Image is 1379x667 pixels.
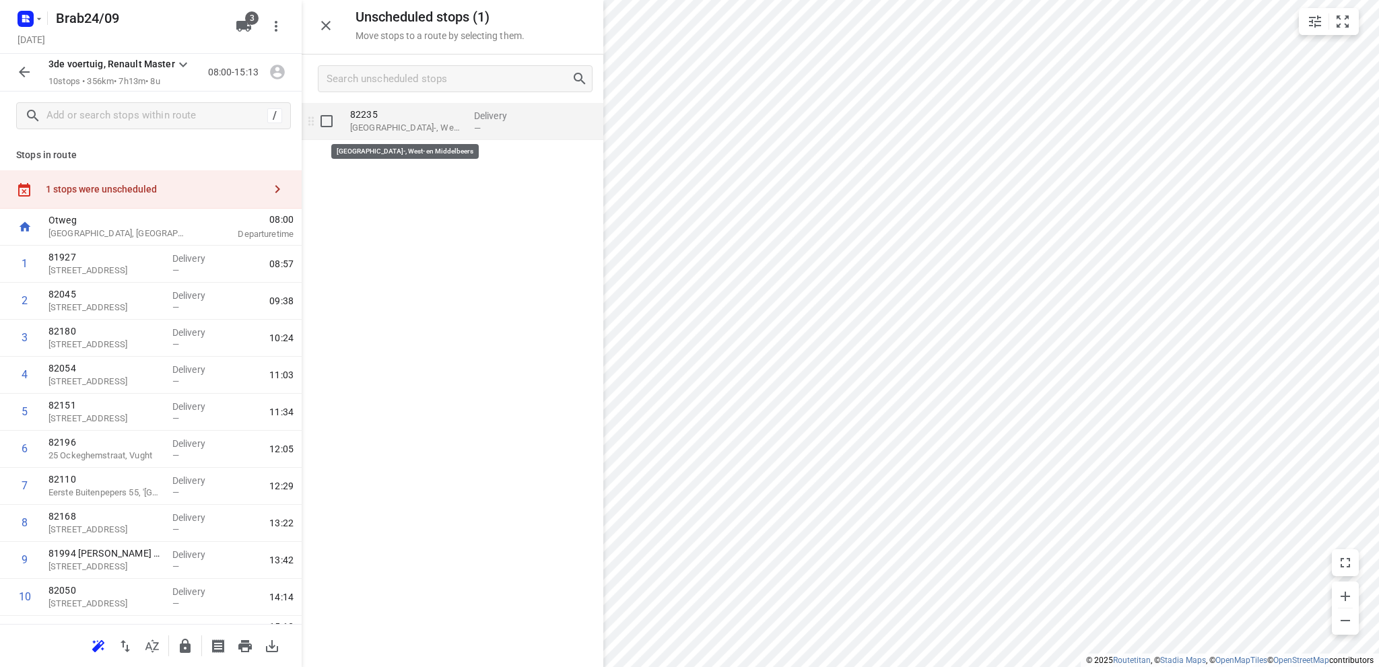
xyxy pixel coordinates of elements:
[48,361,162,375] p: 82054
[19,590,31,603] div: 10
[205,213,294,226] span: 08:00
[269,257,294,271] span: 08:57
[172,450,179,460] span: —
[172,413,179,423] span: —
[22,257,28,270] div: 1
[474,123,481,133] span: —
[230,13,257,40] button: 3
[1273,656,1329,665] a: OpenStreetMap
[172,400,222,413] p: Delivery
[263,13,290,40] button: More
[269,442,294,456] span: 12:05
[205,639,232,652] span: Print shipping labels
[269,368,294,382] span: 11:03
[22,331,28,344] div: 3
[350,108,463,121] p: 82235
[1329,8,1356,35] button: Fit zoom
[172,339,179,349] span: —
[269,516,294,530] span: 13:22
[16,148,285,162] p: Stops in route
[139,639,166,652] span: Sort by time window
[356,9,525,25] h5: Unscheduled stops ( 1 )
[48,375,162,388] p: Rode Kruislaan 83, Eindhoven
[48,449,162,462] p: 25 Ockeghemstraat, Vught
[48,57,175,71] p: 3de voertuig, Renault Master
[172,363,222,376] p: Delivery
[48,510,162,523] p: 82168
[232,639,259,652] span: Print route
[1086,656,1374,665] li: © 2025 , © , © © contributors
[269,479,294,493] span: 12:29
[172,585,222,598] p: Delivery
[48,301,162,314] p: Stationsstraat 70, Druten
[112,639,139,652] span: Reverse route
[172,487,179,497] span: —
[267,108,282,123] div: /
[269,553,294,567] span: 13:42
[172,252,222,265] p: Delivery
[48,287,162,301] p: 82045
[172,376,179,386] span: —
[172,561,179,571] span: —
[22,368,28,381] div: 4
[12,32,51,47] h5: Project date
[172,289,222,302] p: Delivery
[313,108,340,135] span: Select
[269,331,294,345] span: 10:24
[48,75,191,88] p: 10 stops • 356km • 7h13m • 8u
[48,621,189,634] p: Otweg
[172,302,179,312] span: —
[1113,656,1151,665] a: Routetitan
[22,479,28,492] div: 7
[269,294,294,308] span: 09:38
[48,338,162,351] p: [STREET_ADDRESS]
[1302,8,1328,35] button: Map settings
[51,7,225,29] h5: Rename
[172,437,222,450] p: Delivery
[172,326,222,339] p: Delivery
[172,265,179,275] span: —
[1299,8,1359,35] div: small contained button group
[172,524,179,534] span: —
[350,121,463,135] p: [GEOGRAPHIC_DATA]-, West- en Middelbeers
[48,264,162,277] p: Hermoesestraat 11, Zennewijnen
[172,511,222,524] p: Delivery
[48,435,162,449] p: 82196
[172,474,222,487] p: Delivery
[205,620,294,633] span: 15:13
[48,584,162,597] p: 82050
[46,106,267,127] input: Add or search stops within route
[85,639,112,652] span: Reoptimize route
[172,633,199,660] button: Lock route
[245,11,259,25] span: 3
[259,639,285,652] span: Download route
[312,12,339,39] button: Close
[46,184,264,195] div: 1 stops were unscheduled
[327,69,572,90] input: Search unscheduled stops
[269,405,294,419] span: 11:34
[172,548,222,561] p: Delivery
[356,30,525,41] p: Move stops to a route by selecting them.
[48,472,162,486] p: 82110
[48,213,189,227] p: Otweg
[269,590,294,604] span: 14:14
[48,523,162,536] p: Valkenstraat 18, Teteringen
[48,227,189,240] p: [GEOGRAPHIC_DATA], [GEOGRAPHIC_DATA]
[48,486,162,499] p: Eerste Buitenpepers 55, 's-hertogenbosch
[172,598,179,608] span: —
[48,324,162,338] p: 82180
[48,560,162,573] p: Karolusstraat 4, Oosterhout
[264,65,291,78] span: Assign driver
[48,597,162,610] p: [STREET_ADDRESS]
[48,412,162,425] p: Akkerstraat 10, Schijndel
[302,103,603,666] div: grid
[208,65,264,79] p: 08:00-15:13
[48,250,162,264] p: 81927
[1215,656,1267,665] a: OpenMapTiles
[22,442,28,455] div: 6
[22,405,28,418] div: 5
[572,71,592,87] div: Search
[48,398,162,412] p: 82151
[22,294,28,307] div: 2
[1160,656,1206,665] a: Stadia Maps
